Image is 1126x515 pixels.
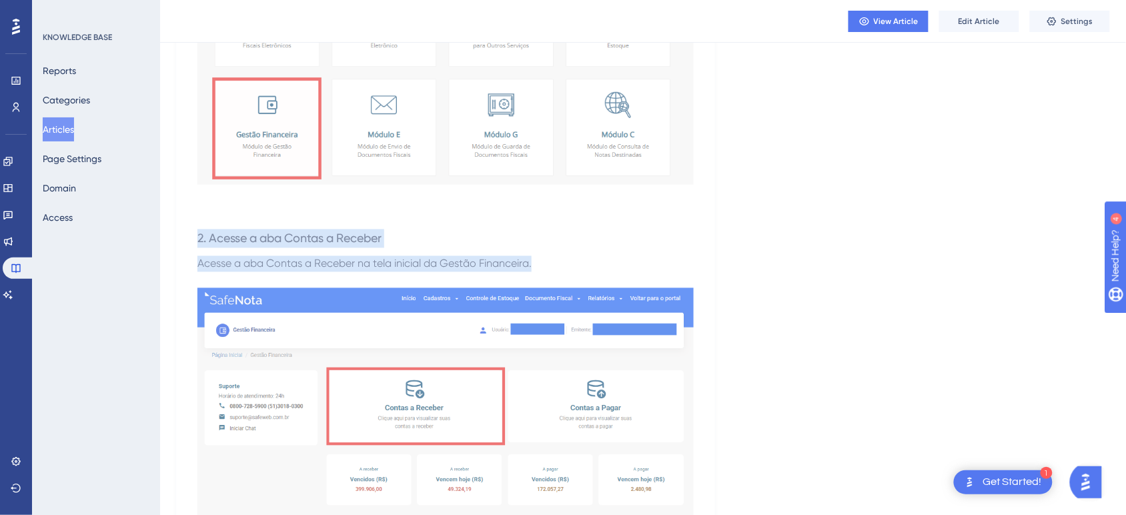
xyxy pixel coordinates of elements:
[849,11,929,32] button: View Article
[962,474,978,490] img: launcher-image-alternative-text
[1030,11,1110,32] button: Settings
[954,470,1053,494] div: Open Get Started! checklist, remaining modules: 1
[43,88,90,112] button: Categories
[93,7,97,17] div: 4
[1041,467,1053,479] div: 1
[43,32,112,43] div: KNOWLEDGE BASE
[983,475,1042,490] div: Get Started!
[197,231,382,245] span: 2. Acesse a aba Contas a Receber
[31,3,83,19] span: Need Help?
[43,117,74,141] button: Articles
[939,11,1019,32] button: Edit Article
[43,147,101,171] button: Page Settings
[874,16,919,27] span: View Article
[1070,462,1110,502] iframe: UserGuiding AI Assistant Launcher
[1061,16,1093,27] span: Settings
[959,16,1000,27] span: Edit Article
[43,205,73,229] button: Access
[197,257,532,270] span: Acesse a aba Contas a Receber na tela inicial da Gestão Financeira.
[43,59,76,83] button: Reports
[43,176,76,200] button: Domain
